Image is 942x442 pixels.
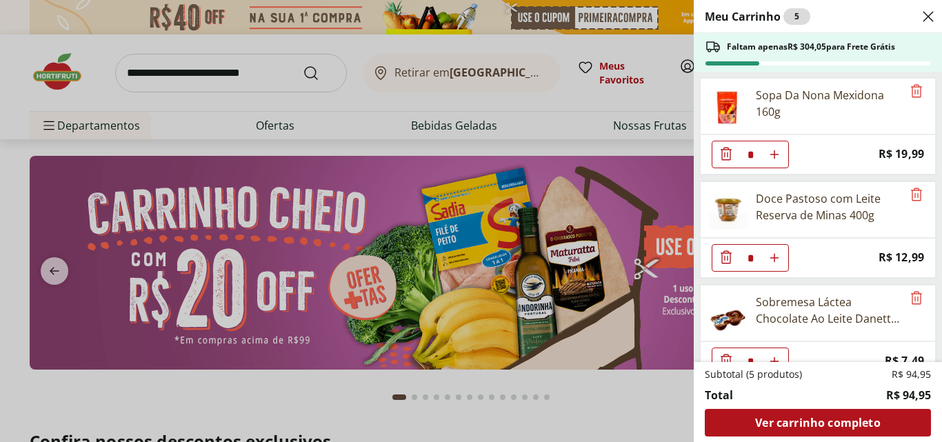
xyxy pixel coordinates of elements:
button: Diminuir Quantidade [712,141,740,168]
button: Aumentar Quantidade [761,348,788,375]
button: Remove [908,290,925,307]
button: Remove [908,187,925,203]
span: R$ 7,49 [885,352,924,370]
input: Quantidade Atual [740,141,761,168]
span: Subtotal (5 produtos) [705,368,802,381]
span: Total [705,387,733,403]
button: Diminuir Quantidade [712,244,740,272]
span: R$ 12,99 [879,248,924,267]
span: R$ 94,95 [886,387,931,403]
img: Principal [709,87,748,125]
h2: Meu Carrinho [705,8,810,25]
button: Remove [908,83,925,100]
span: Faltam apenas R$ 304,05 para Frete Grátis [727,41,895,52]
img: Principal [709,294,748,332]
img: Doce Pastoso com Leite Reserva de Minas 400g [709,190,748,229]
div: Sopa Da Nona Mexidona 160g [756,87,902,120]
a: Ver carrinho completo [705,409,931,436]
button: Aumentar Quantidade [761,141,788,168]
div: Doce Pastoso com Leite Reserva de Minas 400g [756,190,902,223]
span: Ver carrinho completo [755,417,880,428]
button: Diminuir Quantidade [712,348,740,375]
div: Sobremesa Láctea Chocolate Ao Leite Danette Bandeja 180G 2 Unidades [756,294,902,327]
input: Quantidade Atual [740,348,761,374]
span: R$ 19,99 [879,145,924,163]
button: Aumentar Quantidade [761,244,788,272]
input: Quantidade Atual [740,245,761,271]
span: R$ 94,95 [892,368,931,381]
div: 5 [783,8,810,25]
